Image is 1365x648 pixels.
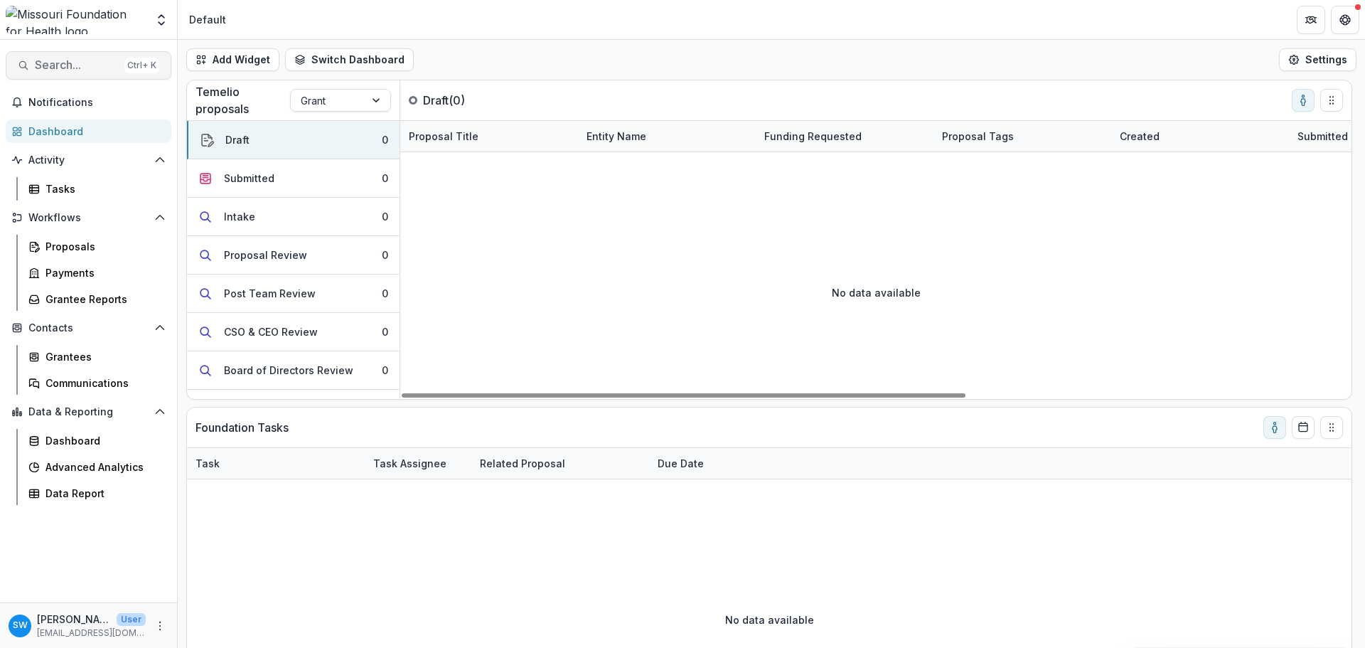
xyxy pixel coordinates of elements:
div: Dashboard [28,124,160,139]
button: toggle-assigned-to-me [1292,89,1315,112]
button: Open Contacts [6,317,171,339]
a: Data Report [23,482,171,505]
div: Dashboard [45,433,160,448]
span: Data & Reporting [28,406,149,418]
div: Due Date [649,448,756,479]
img: Missouri Foundation for Health logo [6,6,146,34]
div: Funding Requested [756,129,870,144]
button: Switch Dashboard [285,48,414,71]
span: Activity [28,154,149,166]
p: Foundation Tasks [196,419,289,436]
a: Dashboard [6,119,171,143]
div: CSO & CEO Review [224,324,318,339]
button: Draft0 [187,121,400,159]
a: Dashboard [23,429,171,452]
div: 0 [382,171,388,186]
div: 0 [382,286,388,301]
a: Communications [23,371,171,395]
button: Open entity switcher [151,6,171,34]
div: Related Proposal [471,448,649,479]
button: Drag [1320,89,1343,112]
div: Advanced Analytics [45,460,160,474]
div: Task [187,448,365,479]
button: Intake0 [187,198,400,236]
div: Funding Requested [756,121,933,152]
div: Created [1111,121,1289,152]
button: Open Workflows [6,206,171,229]
p: Temelio proposals [196,83,290,117]
div: Proposal Tags [933,121,1111,152]
div: Related Proposal [471,456,574,471]
div: 0 [382,363,388,378]
div: Proposals [45,239,160,254]
div: Default [189,12,226,27]
div: Entity Name [578,121,756,152]
p: No data available [832,285,921,300]
button: Open Data & Reporting [6,400,171,423]
div: Data Report [45,486,160,501]
div: Task Assignee [365,456,455,471]
a: Grantee Reports [23,287,171,311]
nav: breadcrumb [183,9,232,30]
button: Add Widget [186,48,279,71]
div: Task [187,456,228,471]
div: Due Date [649,456,712,471]
button: Calendar [1292,416,1315,439]
div: Intake [224,209,255,224]
div: Payments [45,265,160,280]
div: Submitted [224,171,274,186]
div: 0 [382,248,388,262]
button: Submitted0 [187,159,400,198]
a: Payments [23,261,171,285]
span: Notifications [28,97,166,109]
div: Entity Name [578,129,655,144]
div: Post Team Review [224,286,316,301]
a: Advanced Analytics [23,455,171,479]
p: Draft ( 0 ) [423,92,530,109]
div: Tasks [45,181,160,196]
a: Proposals [23,235,171,258]
div: Proposal Review [224,248,307,262]
button: Notifications [6,91,171,114]
p: User [117,613,146,626]
div: 0 [382,324,388,339]
a: Tasks [23,177,171,201]
div: Draft [225,132,250,147]
button: Open Activity [6,149,171,171]
div: Ctrl + K [124,58,159,73]
div: Communications [45,376,160,391]
button: Settings [1279,48,1356,71]
button: Board of Directors Review0 [187,351,400,390]
div: Sheldon Weisgrau [13,621,28,630]
div: Created [1111,129,1168,144]
div: Proposal Title [400,121,578,152]
div: Proposal Tags [933,129,1022,144]
button: Search... [6,51,171,80]
div: 0 [382,209,388,224]
button: Drag [1320,416,1343,439]
div: 0 [382,132,388,147]
button: Get Help [1331,6,1359,34]
span: Workflows [28,212,149,224]
button: CSO & CEO Review0 [187,313,400,351]
span: Search... [35,58,119,72]
p: [PERSON_NAME] [37,612,111,627]
span: Contacts [28,322,149,334]
p: No data available [725,612,814,627]
div: Task Assignee [365,448,471,479]
div: Grantees [45,349,160,364]
button: More [151,617,168,634]
button: toggle-assigned-to-me [1263,416,1286,439]
a: Grantees [23,345,171,368]
button: Post Team Review0 [187,275,400,313]
div: Board of Directors Review [224,363,353,378]
div: Proposal Title [400,129,487,144]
